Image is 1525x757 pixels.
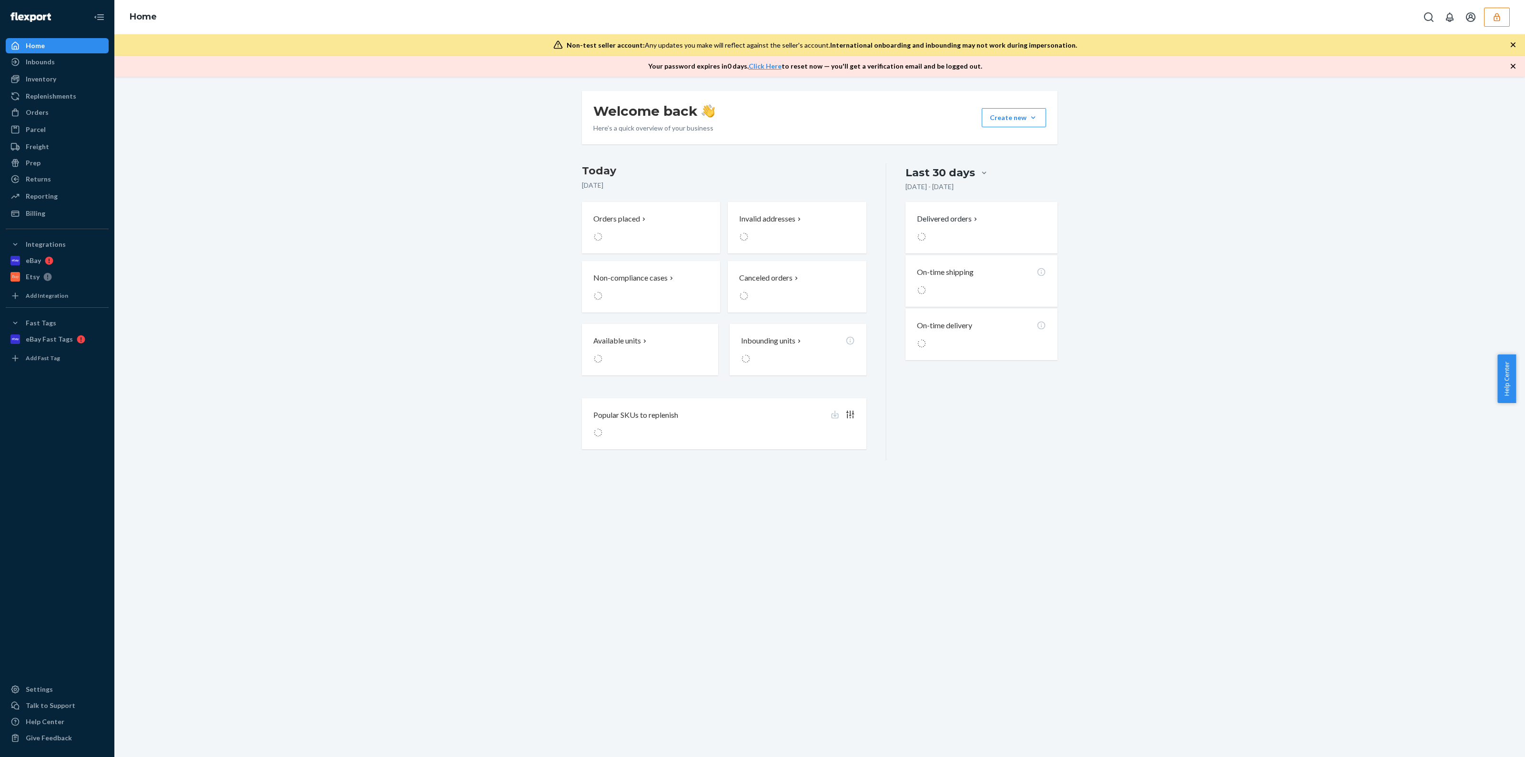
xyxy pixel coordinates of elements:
p: Popular SKUs to replenish [593,410,678,421]
p: Non-compliance cases [593,273,668,283]
button: Open notifications [1440,8,1459,27]
p: Here’s a quick overview of your business [593,123,715,133]
a: eBay Fast Tags [6,332,109,347]
h1: Welcome back [593,102,715,120]
p: [DATE] - [DATE] [905,182,954,192]
button: Orders placed [582,202,720,253]
button: Create new [982,108,1046,127]
button: Help Center [1497,354,1516,403]
div: Help Center [26,717,64,727]
p: Your password expires in 0 days . to reset now — you'll get a verification email and be logged out. [648,61,982,71]
button: Delivered orders [917,213,979,224]
a: Prep [6,155,109,171]
p: On-time delivery [917,320,972,331]
a: Billing [6,206,109,221]
a: Orders [6,105,109,120]
div: Parcel [26,125,46,134]
a: Replenishments [6,89,109,104]
div: Talk to Support [26,701,75,710]
div: Freight [26,142,49,151]
p: On-time shipping [917,267,974,278]
a: Etsy [6,269,109,284]
div: Last 30 days [905,165,975,180]
img: hand-wave emoji [701,104,715,118]
div: Fast Tags [26,318,56,328]
div: Inbounds [26,57,55,67]
div: Orders [26,108,49,117]
p: Invalid addresses [739,213,795,224]
a: Inventory [6,71,109,87]
div: Reporting [26,192,58,201]
a: Settings [6,682,109,697]
p: Available units [593,335,641,346]
a: Add Fast Tag [6,351,109,366]
div: Replenishments [26,91,76,101]
a: Freight [6,139,109,154]
div: Settings [26,685,53,694]
div: Integrations [26,240,66,249]
div: Add Fast Tag [26,354,60,362]
div: Inventory [26,74,56,84]
button: Inbounding units [730,324,866,375]
button: Integrations [6,237,109,252]
a: Add Integration [6,288,109,303]
a: Returns [6,172,109,187]
p: [DATE] [582,181,866,190]
div: Prep [26,158,41,168]
div: Billing [26,209,45,218]
a: eBay [6,253,109,268]
a: Click Here [749,62,782,70]
span: Non-test seller account: [567,41,645,49]
a: Reporting [6,189,109,204]
div: eBay [26,256,41,265]
a: Home [6,38,109,53]
p: Canceled orders [739,273,793,283]
ol: breadcrumbs [122,3,164,31]
button: Canceled orders [728,261,866,313]
button: Invalid addresses [728,202,866,253]
p: Inbounding units [741,335,795,346]
button: Non-compliance cases [582,261,720,313]
a: Inbounds [6,54,109,70]
h3: Today [582,163,866,179]
button: Open account menu [1461,8,1480,27]
div: Give Feedback [26,733,72,743]
button: Give Feedback [6,730,109,746]
button: Fast Tags [6,315,109,331]
div: Add Integration [26,292,68,300]
div: Any updates you make will reflect against the seller's account. [567,40,1077,50]
a: Parcel [6,122,109,137]
div: Returns [26,174,51,184]
button: Close Navigation [90,8,109,27]
div: Etsy [26,272,40,282]
p: Orders placed [593,213,640,224]
a: Home [130,11,157,22]
button: Talk to Support [6,698,109,713]
div: eBay Fast Tags [26,334,73,344]
span: International onboarding and inbounding may not work during impersonation. [830,41,1077,49]
img: Flexport logo [10,12,51,22]
button: Available units [582,324,718,375]
a: Help Center [6,714,109,729]
div: Home [26,41,45,50]
button: Open Search Box [1419,8,1438,27]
